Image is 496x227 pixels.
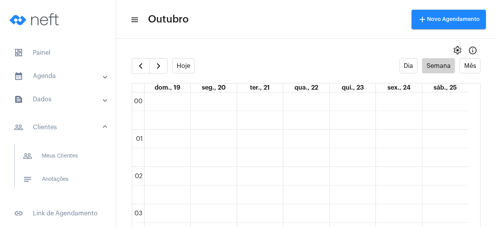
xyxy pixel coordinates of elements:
mat-icon: sidenav icon [130,15,138,24]
button: Semana Anterior [132,58,150,74]
button: Hoje [172,58,195,73]
button: Mês [460,58,480,73]
span: Outubro [148,13,189,26]
a: 20 de outubro de 2025 [200,83,227,92]
mat-icon: sidenav icon [23,151,32,161]
div: 03 [133,210,144,217]
a: 25 de outubro de 2025 [432,83,458,92]
span: Anotações [17,170,98,189]
button: Dia [400,58,418,73]
div: 01 [134,135,144,142]
mat-panel-title: Agenda [14,71,103,81]
a: 23 de outubro de 2025 [340,83,365,92]
mat-icon: sidenav icon [14,123,23,132]
div: sidenav iconClientes [5,140,116,199]
span: Painel [8,43,108,62]
button: Novo Agendamento [412,10,486,29]
span: Meus Clientes [17,147,98,165]
mat-panel-title: Clientes [14,123,103,132]
img: logo-neft-novo-2.png [6,4,64,35]
mat-icon: add [418,15,427,24]
a: 24 de outubro de 2025 [386,83,412,92]
mat-expansion-panel-header: sidenav iconAgenda [5,67,116,85]
button: Info [465,43,480,58]
mat-icon: sidenav icon [14,95,23,104]
a: 22 de outubro de 2025 [293,83,320,92]
a: 21 de outubro de 2025 [248,83,271,92]
mat-expansion-panel-header: sidenav iconClientes [5,115,116,140]
a: 19 de outubro de 2025 [153,83,182,92]
mat-icon: sidenav icon [14,71,23,81]
mat-icon: sidenav icon [14,209,23,218]
mat-icon: Info [468,46,477,55]
mat-expansion-panel-header: sidenav iconDados [5,90,116,109]
mat-icon: sidenav icon [23,175,32,184]
mat-panel-title: Dados [14,95,103,104]
button: settings [449,43,465,58]
span: Link de Agendamento [8,204,108,223]
button: Semana [422,58,455,73]
div: 00 [133,98,144,105]
div: 02 [133,173,144,180]
button: Próximo Semana [150,58,168,74]
span: settings [453,46,462,55]
span: sidenav icon [14,48,23,57]
span: Novo Agendamento [418,17,480,22]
